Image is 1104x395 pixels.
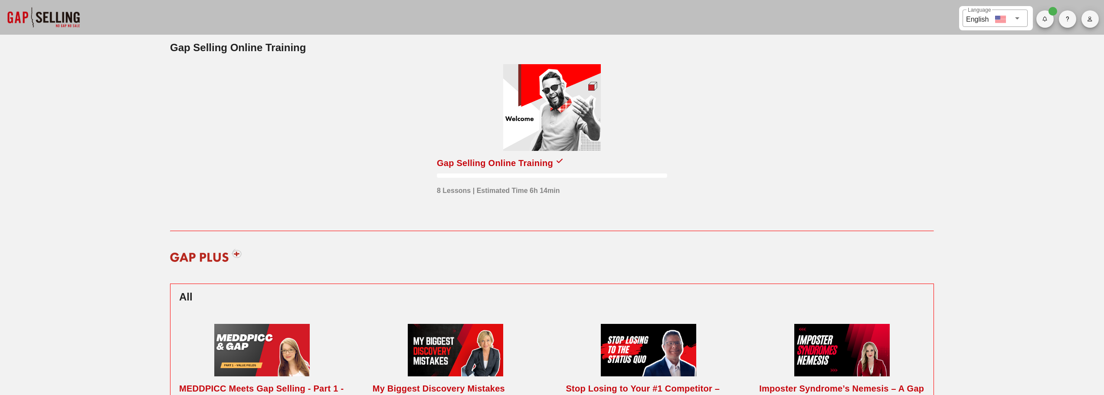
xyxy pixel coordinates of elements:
[968,7,991,13] label: Language
[437,156,553,170] div: Gap Selling Online Training
[170,40,934,55] h2: Gap Selling Online Training
[963,10,1028,27] div: LanguageEnglish
[437,181,560,196] div: 8 Lessons | Estimated Time 6h 14min
[179,289,925,305] h2: All
[966,12,989,25] div: English
[164,242,247,268] img: gap-plus-logo-red.svg
[1048,7,1057,16] span: Badge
